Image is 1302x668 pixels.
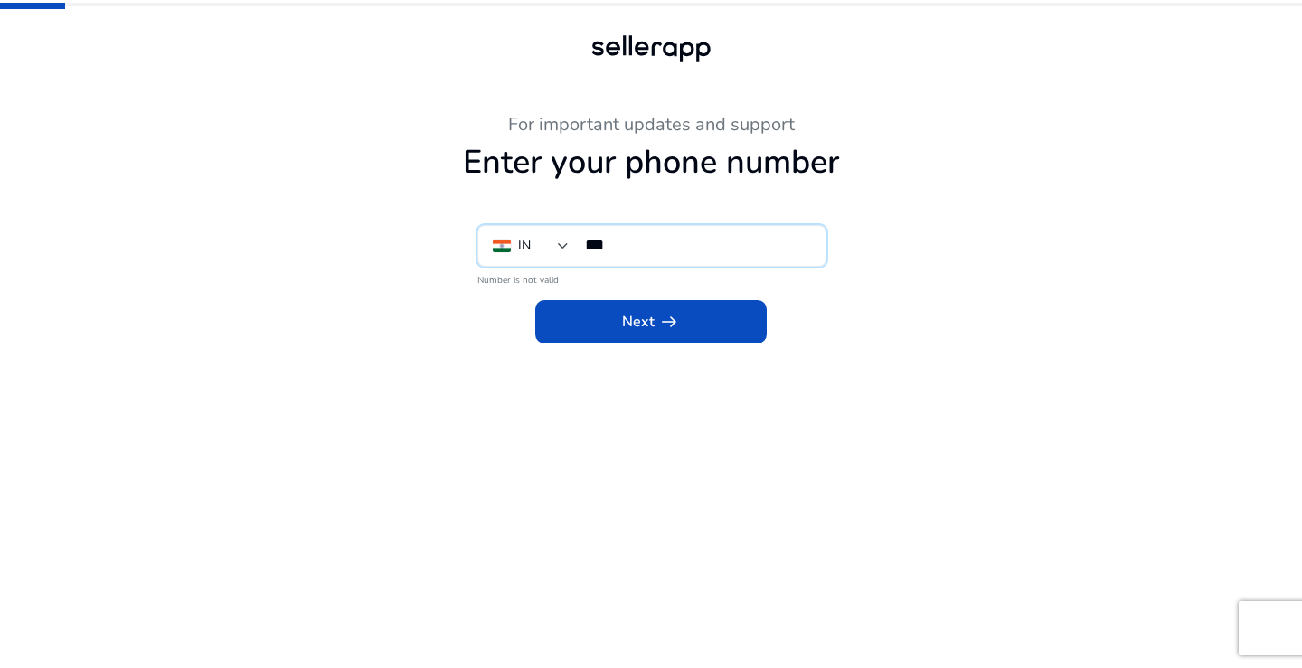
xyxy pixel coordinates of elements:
h3: For important updates and support [154,114,1148,136]
mat-error: Number is not valid [477,268,825,287]
span: Next [622,311,680,333]
button: Nextarrow_right_alt [535,300,767,343]
h1: Enter your phone number [154,143,1148,182]
span: arrow_right_alt [658,311,680,333]
div: IN [518,236,531,256]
